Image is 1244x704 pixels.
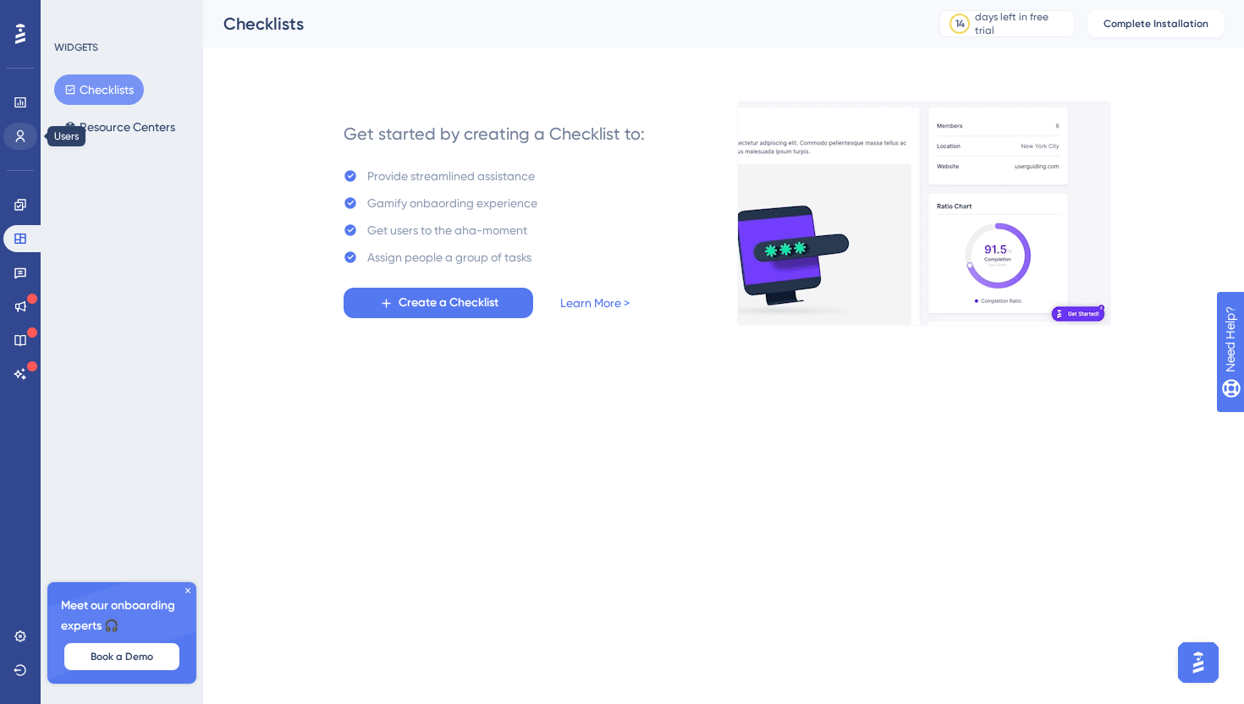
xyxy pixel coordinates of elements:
[1104,17,1208,30] span: Complete Installation
[367,166,535,186] div: Provide streamlined assistance
[40,4,106,25] span: Need Help?
[955,17,965,30] div: 14
[975,10,1069,37] div: days left in free trial
[54,41,98,54] div: WIDGETS
[344,122,645,146] div: Get started by creating a Checklist to:
[64,643,179,670] button: Book a Demo
[367,220,527,240] div: Get users to the aha-moment
[1173,637,1224,688] iframe: UserGuiding AI Assistant Launcher
[1088,10,1224,37] button: Complete Installation
[61,596,183,636] span: Meet our onboarding experts 🎧
[54,112,185,142] button: Resource Centers
[367,193,537,213] div: Gamify onbaording experience
[344,288,533,318] button: Create a Checklist
[223,12,897,36] div: Checklists
[737,101,1111,326] img: e28e67207451d1beac2d0b01ddd05b56.gif
[367,247,531,267] div: Assign people a group of tasks
[91,650,153,663] span: Book a Demo
[560,293,630,313] a: Learn More >
[54,74,144,105] button: Checklists
[399,293,498,313] span: Create a Checklist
